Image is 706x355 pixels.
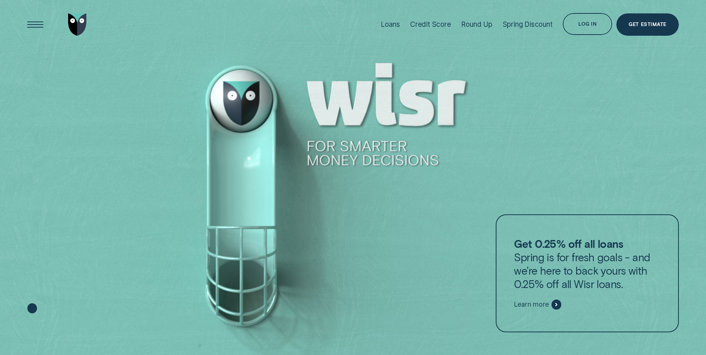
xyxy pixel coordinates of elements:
[461,20,492,29] div: Round Up
[514,237,623,250] strong: Get 0.25% off all loans
[514,300,549,308] span: Learn more
[410,20,451,29] div: Credit Score
[68,13,87,36] img: Wisr
[496,214,679,332] a: Get 0.25% off all loansSpring is for fresh goals - and we’re here to back yours with 0.25% off al...
[381,20,400,29] div: Loans
[24,13,47,36] button: Open Menu
[503,20,553,29] div: Spring Discount
[514,237,660,291] p: Spring is for fresh goals - and we’re here to back yours with 0.25% off all Wisr loans.
[616,13,679,36] a: Get Estimate
[563,13,612,35] button: Log in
